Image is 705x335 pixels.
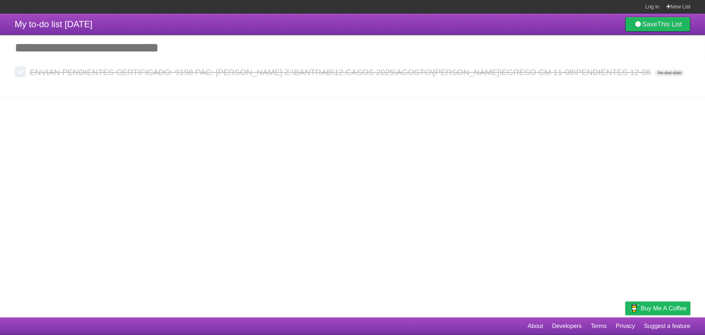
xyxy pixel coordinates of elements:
[644,319,690,333] a: Suggest a feature
[625,17,690,32] a: SaveThis List
[625,302,690,315] a: Buy me a coffee
[641,302,687,315] span: Buy me a coffee
[591,319,607,333] a: Terms
[528,319,543,333] a: About
[15,66,26,77] label: Done
[616,319,635,333] a: Privacy
[657,21,682,28] b: This List
[655,70,684,76] span: No due date
[552,319,582,333] a: Developers
[30,68,652,77] span: ENVIAN PENDIENTES CERTIFICADO: 9198 PAC: [PERSON_NAME] Z:\BANTRAB\12.CASOS 2025\AGOSTO\[PERSON_NA...
[15,19,93,29] span: My to-do list [DATE]
[629,302,639,314] img: Buy me a coffee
